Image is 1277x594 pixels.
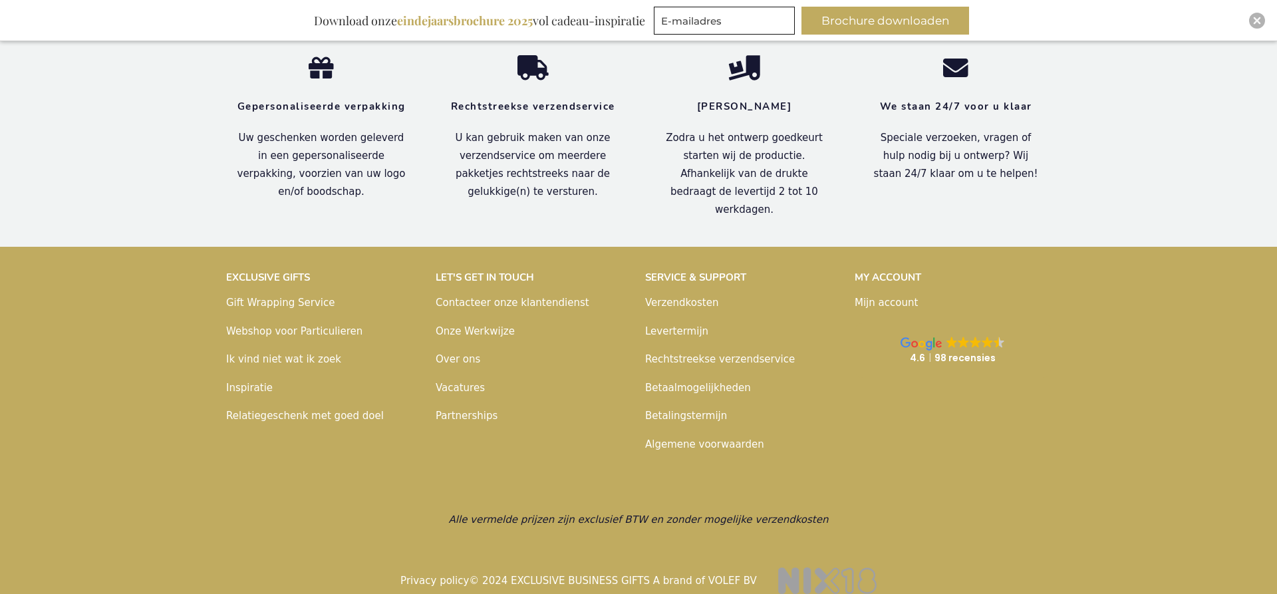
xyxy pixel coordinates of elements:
[970,337,981,348] img: Google
[226,353,341,365] a: Ik vind niet wat ik zoek
[870,129,1042,183] p: Speciale verzoeken, vragen of hulp nodig bij u ontwerp? Wij staan 24/7 klaar om u te helpen!
[436,297,589,309] a: Contacteer onze klantendienst
[436,325,515,337] a: Onze Werkwijze
[901,337,942,351] img: Google
[645,297,718,309] a: Verzendkosten
[654,7,795,35] input: E-mailadres
[397,13,533,29] b: eindejaarsbrochure 2025
[697,100,792,113] strong: [PERSON_NAME]
[226,297,335,309] a: Gift Wrapping Service
[855,323,1051,378] a: Google GoogleGoogleGoogleGoogleGoogle 4.698 recensies
[855,297,918,309] a: Mijn account
[235,129,407,201] p: Uw geschenken worden geleverd in een gepersonaliseerde verpakking, voorzien van uw logo en/of boo...
[226,410,384,422] a: Relatiegeschenk met goed doel
[801,7,969,35] button: Brochure downloaden
[958,337,969,348] img: Google
[654,7,799,39] form: marketing offers and promotions
[451,100,615,113] strong: Rechtstreekse verzendservice
[436,410,497,422] a: Partnerships
[1253,17,1261,25] img: Close
[982,337,993,348] img: Google
[910,351,996,365] strong: 4.6 98 recensies
[226,271,310,284] strong: EXCLUSIVE GIFTS
[645,325,708,337] a: Levertermijn
[658,129,830,219] p: Zodra u het ontwerp goedkeurt starten wij de productie. Afhankelijk van de drukte bedraagt de lev...
[449,514,829,525] span: Alle vermelde prijzen zijn exclusief BTW en zonder mogelijke verzendkosten
[226,382,273,394] a: Inspiratie
[645,271,746,284] strong: SERVICE & SUPPORT
[645,353,795,365] a: Rechtstreekse verzendservice
[880,100,1032,113] strong: We staan 24/7 voor u klaar
[436,271,534,284] strong: LET'S GET IN TOUCH
[645,382,751,394] a: Betaalmogelijkheden
[436,382,485,394] a: Vacatures
[1249,13,1265,29] div: Close
[226,557,1051,591] p: © 2024 EXCLUSIVE BUSINESS GIFTS A brand of VOLEF BV
[308,7,651,35] div: Download onze vol cadeau-inspiratie
[645,438,764,450] a: Algemene voorwaarden
[447,129,619,201] p: U kan gebruik maken van onze verzendservice om meerdere pakketjes rechtstreeks naar de gelukkige(...
[946,337,958,348] img: Google
[237,100,406,113] strong: Gepersonaliseerde verpakking
[645,410,727,422] a: Betalingstermijn
[778,567,877,594] img: NIX18
[855,271,921,284] strong: MY ACCOUNT
[400,575,469,587] a: Privacy policy
[994,337,1005,348] img: Google
[226,325,362,337] a: Webshop voor Particulieren
[436,353,480,365] a: Over ons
